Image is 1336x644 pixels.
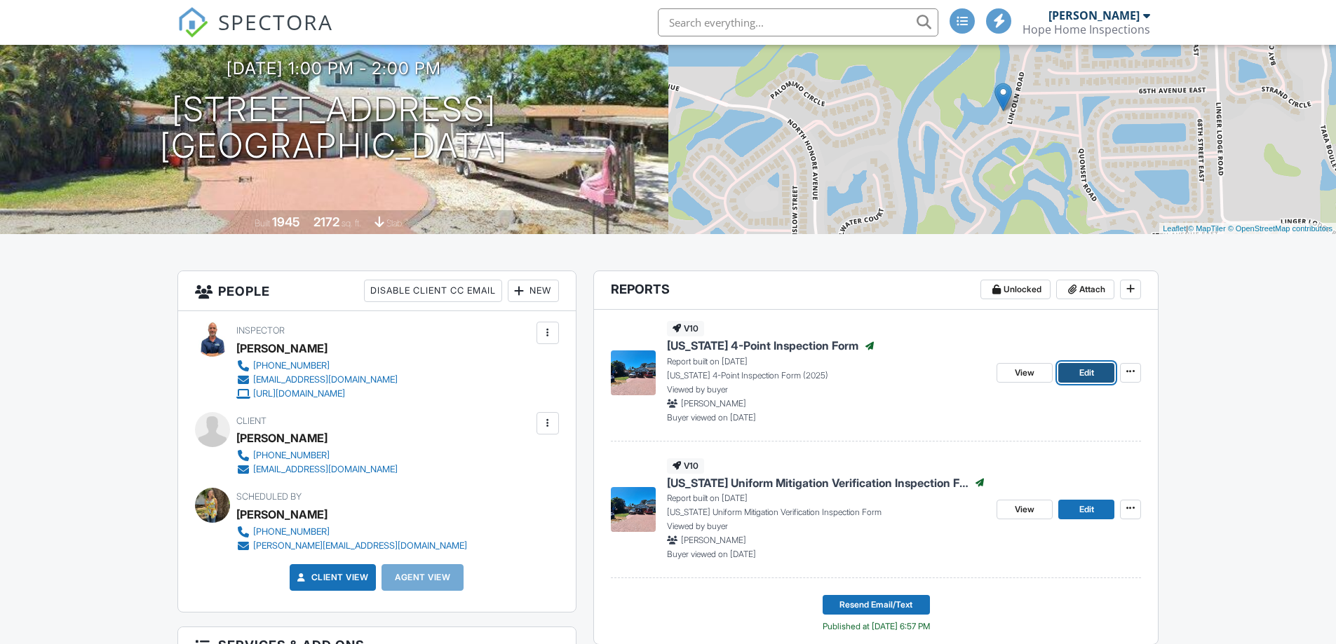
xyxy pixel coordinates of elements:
span: slab [386,218,402,228]
div: [PHONE_NUMBER] [253,526,330,537]
a: [PHONE_NUMBER] [236,448,398,463]
span: Built [255,218,270,228]
div: [PHONE_NUMBER] [253,360,330,371]
h3: [DATE] 1:00 pm - 2:00 pm [227,59,441,78]
input: Search everything... [658,8,938,36]
div: New [508,280,559,302]
div: [EMAIL_ADDRESS][DOMAIN_NAME] [253,374,398,385]
div: [PERSON_NAME] [236,427,328,448]
img: The Best Home Inspection Software - Spectora [177,7,208,38]
a: © MapTiler [1188,224,1226,233]
a: Client View [295,570,369,584]
div: [PERSON_NAME][EMAIL_ADDRESS][DOMAIN_NAME] [253,540,467,551]
a: [EMAIL_ADDRESS][DOMAIN_NAME] [236,373,398,387]
h1: [STREET_ADDRESS] [GEOGRAPHIC_DATA] [160,91,508,165]
a: [PHONE_NUMBER] [236,525,467,539]
a: SPECTORA [177,19,333,48]
a: [PERSON_NAME][EMAIL_ADDRESS][DOMAIN_NAME] [236,539,467,553]
div: Disable Client CC Email [364,280,502,302]
div: [URL][DOMAIN_NAME] [253,388,345,399]
div: [EMAIL_ADDRESS][DOMAIN_NAME] [253,464,398,475]
div: Hope Home Inspections [1023,22,1150,36]
div: [PERSON_NAME] [236,338,328,359]
span: Scheduled By [236,491,302,502]
span: Inspector [236,325,285,336]
h3: People [178,271,576,311]
span: Client [236,416,266,426]
a: [URL][DOMAIN_NAME] [236,387,398,401]
div: 1945 [272,214,300,229]
div: [PERSON_NAME] [236,504,328,525]
div: 2172 [313,214,339,229]
div: [PERSON_NAME] [1048,8,1140,22]
a: [PHONE_NUMBER] [236,359,398,373]
span: SPECTORA [218,7,333,36]
span: sq. ft. [342,218,361,228]
a: Leaflet [1163,224,1186,233]
a: [EMAIL_ADDRESS][DOMAIN_NAME] [236,463,398,477]
div: [PHONE_NUMBER] [253,450,330,461]
a: © OpenStreetMap contributors [1228,224,1332,233]
div: | [1159,223,1336,235]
